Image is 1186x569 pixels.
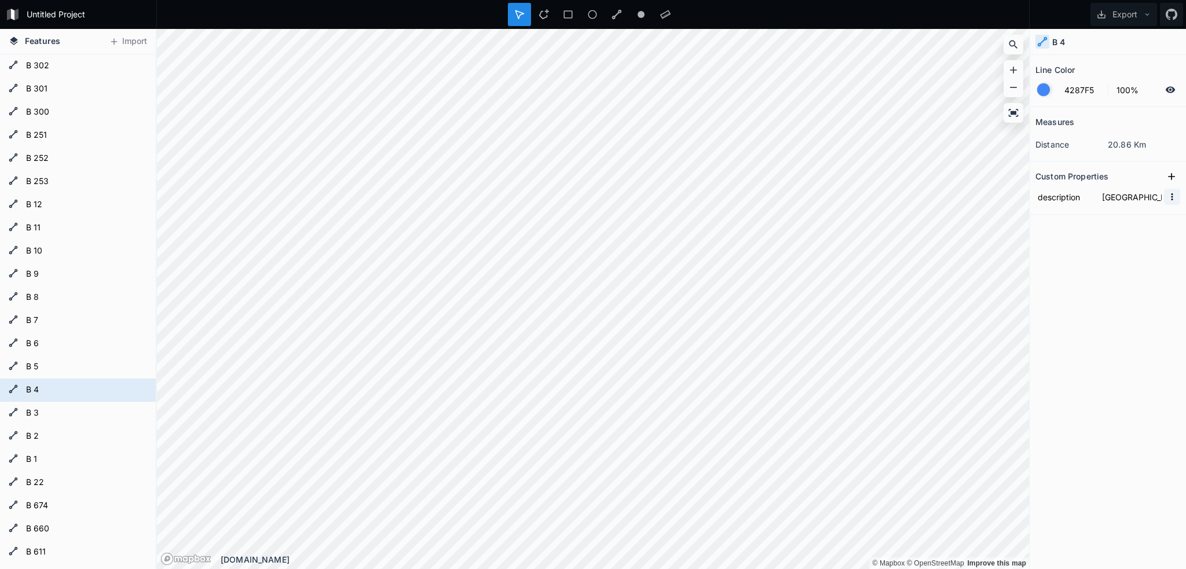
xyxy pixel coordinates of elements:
[1035,61,1075,79] h2: Line Color
[103,32,153,51] button: Import
[1035,167,1108,185] h2: Custom Properties
[1108,138,1180,150] dd: 20.86 Km
[25,35,60,47] span: Features
[1035,138,1108,150] dt: distance
[221,553,1029,566] div: [DOMAIN_NAME]
[1100,188,1164,205] input: Empty
[1052,36,1065,48] h4: B 4
[160,552,211,566] a: Mapbox logo
[967,559,1026,567] a: Map feedback
[1035,188,1094,205] input: Name
[872,559,905,567] a: Mapbox
[907,559,964,567] a: OpenStreetMap
[1035,113,1074,131] h2: Measures
[1090,3,1157,26] button: Export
